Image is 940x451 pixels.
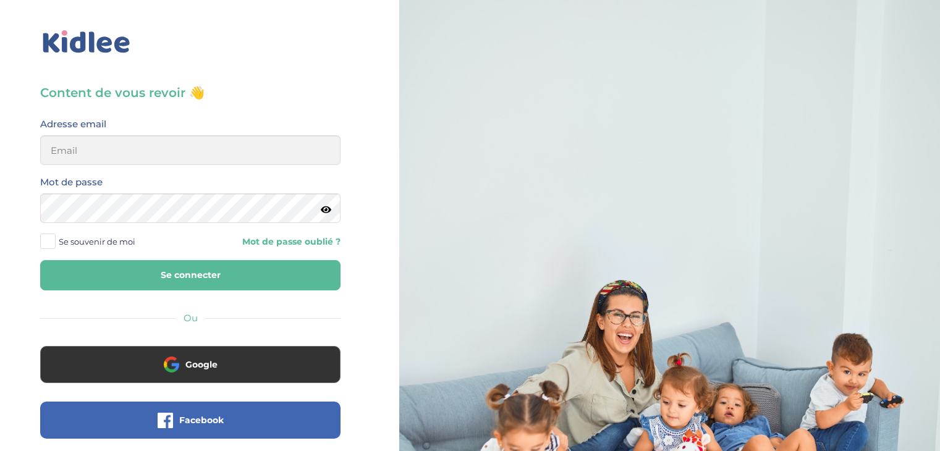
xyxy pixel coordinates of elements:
[164,356,179,372] img: google.png
[200,236,341,248] a: Mot de passe oublié ?
[40,84,341,101] h3: Content de vous revoir 👋
[158,413,173,428] img: facebook.png
[40,367,341,379] a: Google
[179,414,224,426] span: Facebook
[40,174,103,190] label: Mot de passe
[40,402,341,439] button: Facebook
[185,358,218,371] span: Google
[40,346,341,383] button: Google
[40,135,341,165] input: Email
[40,260,341,290] button: Se connecter
[184,312,198,324] span: Ou
[40,116,106,132] label: Adresse email
[59,234,135,250] span: Se souvenir de moi
[40,28,133,56] img: logo_kidlee_bleu
[40,423,341,434] a: Facebook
